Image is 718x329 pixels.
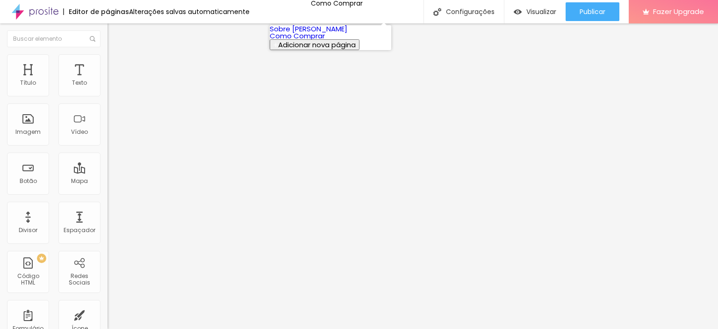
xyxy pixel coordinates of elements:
button: Adicionar nova página [270,39,359,50]
a: Sobre [PERSON_NAME] [270,24,347,34]
span: Publicar [580,8,605,15]
div: Vídeo [71,129,88,135]
div: Alterações salvas automaticamente [129,8,250,15]
div: Imagem [15,129,41,135]
button: Publicar [566,2,619,21]
span: Adicionar nova página [278,40,356,50]
div: Botão [20,178,37,184]
div: Editor de páginas [63,8,129,15]
div: Código HTML [9,273,46,286]
a: Como Comprar [270,31,325,41]
div: Mapa [71,178,88,184]
button: Visualizar [504,2,566,21]
div: Título [20,80,36,86]
input: Buscar elemento [7,30,101,47]
div: Espaçador [64,227,95,234]
span: Visualizar [526,8,556,15]
div: Divisor [19,227,37,234]
span: Fazer Upgrade [653,7,704,15]
img: view-1.svg [514,8,522,16]
img: Icone [90,36,95,42]
img: Icone [433,8,441,16]
div: Redes Sociais [61,273,98,286]
iframe: Editor [108,23,718,329]
div: Texto [72,80,87,86]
